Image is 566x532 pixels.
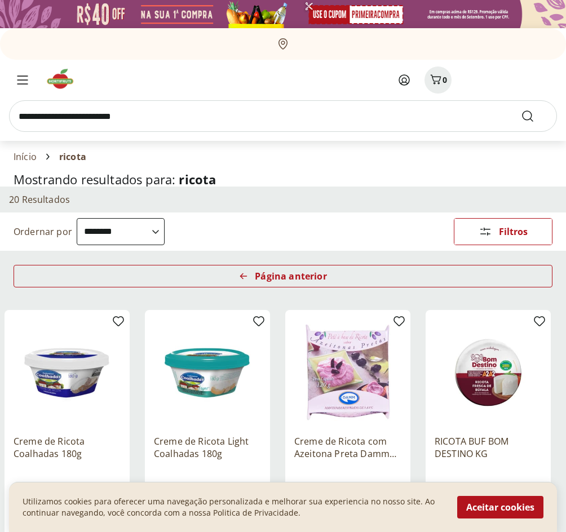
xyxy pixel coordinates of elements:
h2: 20 Resultados [9,193,70,206]
img: RICOTA BUF BOM DESTINO KG [435,319,542,426]
span: ricota [59,152,86,162]
img: Creme de Ricota com Azeitona Preta Damm 120g [294,319,401,426]
span: Filtros [499,227,528,236]
input: search [9,100,557,132]
span: ricota [179,171,216,188]
a: Creme de Ricota Light Coalhadas 180g [154,435,261,460]
button: Submit Search [521,109,548,123]
span: Página anterior [255,272,326,281]
a: Creme de Ricota Coalhadas 180g [14,435,121,460]
label: Ordernar por [14,225,72,238]
img: Creme de Ricota Light Coalhadas 180g [154,319,261,426]
a: RICOTA BUF BOM DESTINO KG [435,435,542,460]
button: Carrinho [425,66,452,94]
a: Creme de Ricota com Azeitona Preta Damm 120g [294,435,401,460]
h1: Mostrando resultados para: [14,172,552,187]
button: Menu [9,66,36,94]
svg: Arrow Left icon [239,272,248,281]
a: Início [14,152,37,162]
p: Utilizamos cookies para oferecer uma navegação personalizada e melhorar sua experiencia no nosso ... [23,496,444,518]
button: Filtros [454,218,552,245]
img: Hortifruti [45,68,83,90]
button: Aceitar cookies [457,496,543,518]
span: 0 [443,74,447,85]
a: Página anterior [14,265,552,292]
img: Creme de Ricota Coalhadas 180g [14,319,121,426]
svg: Abrir Filtros [479,225,492,238]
